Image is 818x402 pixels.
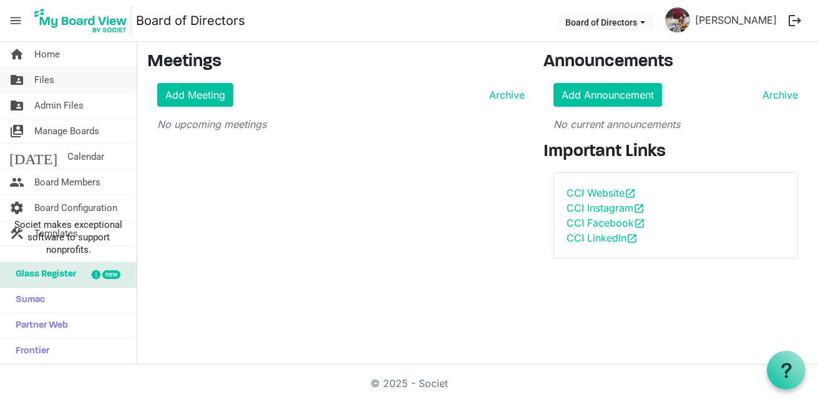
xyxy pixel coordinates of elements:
[157,117,525,132] p: No upcoming meetings
[567,202,645,214] a: CCI Instagramopen_in_new
[543,142,808,163] h3: Important Links
[34,67,54,92] span: Files
[136,8,245,33] a: Board of Directors
[665,7,690,32] img: a6ah0srXjuZ-12Q8q2R8a_YFlpLfa_R6DrblpP7LWhseZaehaIZtCsKbqyqjCVmcIyzz-CnSwFS6VEpFR7BkWg_thumb.png
[543,52,808,73] h3: Announcements
[757,87,798,102] a: Archive
[634,218,645,229] span: open_in_new
[782,7,808,34] button: logout
[34,93,84,118] span: Admin Files
[567,232,638,244] a: CCI LinkedInopen_in_new
[67,144,104,169] span: Calendar
[625,188,636,199] span: open_in_new
[9,195,24,220] span: settings
[147,52,525,73] h3: Meetings
[9,339,49,364] span: Frontier
[9,67,24,92] span: folder_shared
[9,42,24,67] span: home
[553,117,798,132] p: No current announcements
[31,5,136,36] a: My Board View Logo
[557,13,653,31] button: Board of Directors dropdownbutton
[553,83,662,107] a: Add Announcement
[567,217,645,229] a: CCI Facebookopen_in_new
[31,5,131,36] img: My Board View Logo
[9,288,45,313] span: Sumac
[4,9,27,32] span: menu
[626,233,638,244] span: open_in_new
[9,170,24,195] span: people
[633,203,645,214] span: open_in_new
[567,187,636,199] a: CCI Websiteopen_in_new
[371,377,448,390] a: © 2025 - Societ
[9,262,76,287] span: Glass Register
[34,195,117,220] span: Board Configuration
[9,119,24,144] span: switch_account
[9,313,68,338] span: Partner Web
[9,93,24,118] span: folder_shared
[34,119,99,144] span: Manage Boards
[34,42,60,67] span: Home
[102,270,120,279] div: new
[34,170,100,195] span: Board Members
[157,83,233,107] a: Add Meeting
[9,144,57,169] span: [DATE]
[484,87,525,102] a: Archive
[6,218,131,256] span: Societ makes exceptional software to support nonprofits.
[690,7,782,32] a: [PERSON_NAME]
